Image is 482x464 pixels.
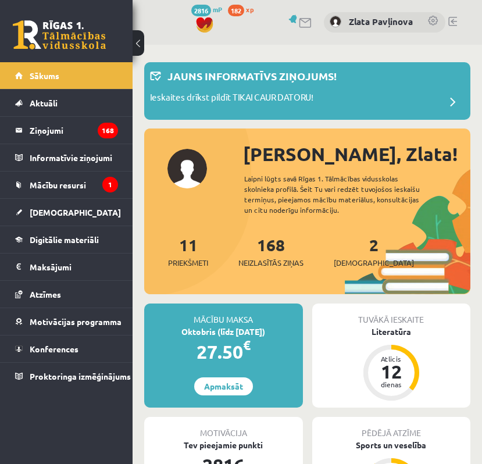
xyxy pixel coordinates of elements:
a: 168Neizlasītās ziņas [238,234,304,269]
legend: Maksājumi [30,254,118,280]
span: Atzīmes [30,289,61,299]
legend: Informatīvie ziņojumi [30,144,118,171]
div: Mācību maksa [144,304,303,326]
a: Motivācijas programma [15,308,118,335]
div: Pēdējā atzīme [312,417,471,439]
span: [DEMOGRAPHIC_DATA] [334,257,414,269]
span: Motivācijas programma [30,316,122,327]
a: Apmaksāt [194,377,253,395]
span: Konferences [30,344,78,354]
p: Jauns informatīvs ziņojums! [167,68,337,84]
a: 2816 mP [191,5,222,14]
div: Motivācija [144,417,303,439]
img: Zlata Pavļinova [330,16,341,27]
span: € [243,337,251,354]
div: 12 [374,362,409,381]
a: Mācību resursi [15,172,118,198]
a: [DEMOGRAPHIC_DATA] [15,199,118,226]
span: Aktuāli [30,98,58,108]
div: Oktobris (līdz [DATE]) [144,326,303,338]
a: Atzīmes [15,281,118,308]
a: Rīgas 1. Tālmācības vidusskola [13,20,106,49]
i: 1 [102,177,118,192]
span: xp [246,5,254,14]
span: [DEMOGRAPHIC_DATA] [30,207,121,217]
div: Laipni lūgts savā Rīgas 1. Tālmācības vidusskolas skolnieka profilā. Šeit Tu vari redzēt tuvojošo... [244,173,440,215]
legend: Ziņojumi [30,117,118,144]
div: Tev pieejamie punkti [144,439,303,451]
span: Priekšmeti [168,257,208,269]
a: 2[DEMOGRAPHIC_DATA] [334,234,414,269]
a: Proktoringa izmēģinājums [15,363,118,390]
span: mP [213,5,222,14]
a: Informatīvie ziņojumi1 [15,144,118,171]
a: Zlata Pavļinova [349,15,416,28]
p: Ieskaites drīkst pildīt TIKAI CAUR DATORU! [150,91,313,107]
span: Neizlasītās ziņas [238,257,304,269]
div: Tuvākā ieskaite [312,304,471,326]
i: 168 [98,123,118,138]
a: Maksājumi [15,254,118,280]
a: Literatūra Atlicis 12 dienas [312,326,471,402]
div: 27.50 [144,338,303,366]
span: Proktoringa izmēģinājums [30,371,131,381]
a: Konferences [15,335,118,362]
a: Aktuāli [15,90,118,116]
a: 182 xp [228,5,259,14]
a: Jauns informatīvs ziņojums! Ieskaites drīkst pildīt TIKAI CAUR DATORU! [150,68,465,114]
a: Digitālie materiāli [15,226,118,253]
div: [PERSON_NAME], Zlata! [243,140,470,168]
span: 182 [228,5,244,16]
span: Digitālie materiāli [30,234,99,245]
div: Atlicis [374,355,409,362]
a: Ziņojumi168 [15,117,118,144]
div: Sports un veselība [312,439,471,451]
div: dienas [374,381,409,388]
a: Sākums [15,62,118,89]
span: 2816 [191,5,211,16]
span: Mācību resursi [30,180,86,190]
span: Sākums [30,70,59,81]
div: Literatūra [312,326,471,338]
a: 11Priekšmeti [168,234,208,269]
